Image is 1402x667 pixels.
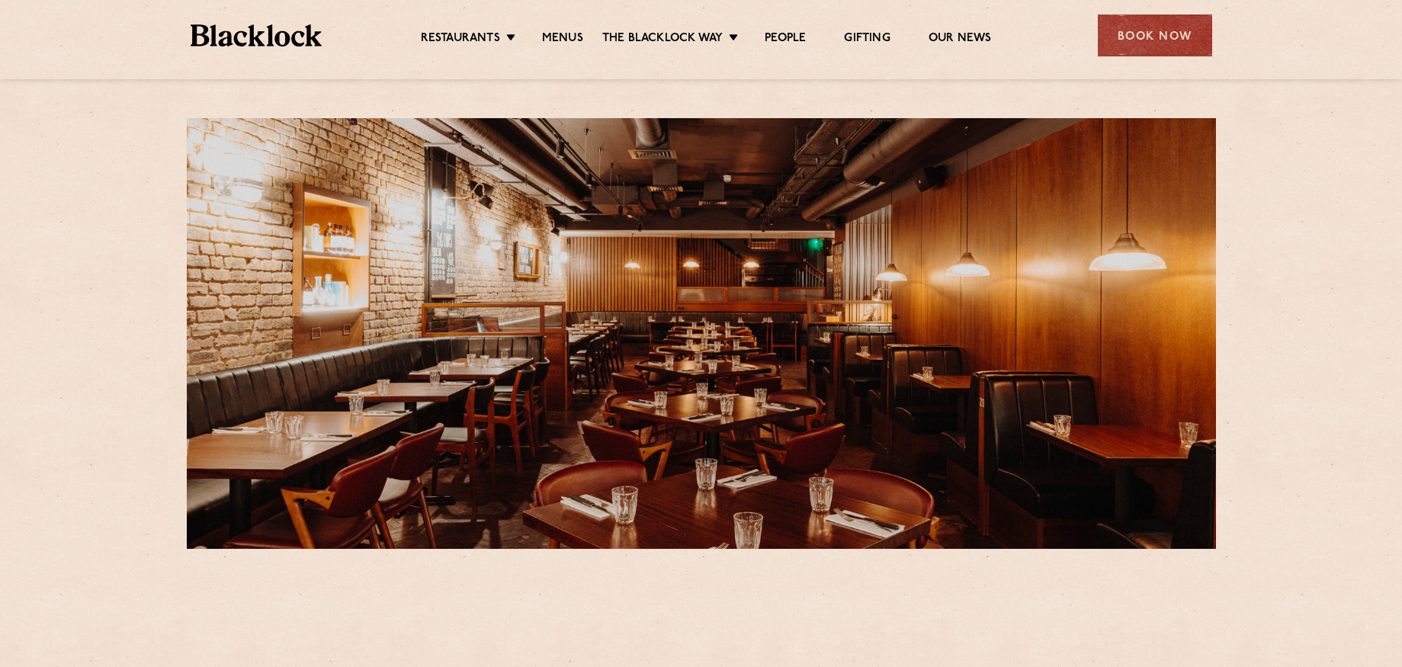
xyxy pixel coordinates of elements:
img: BL_Textured_Logo-footer-cropped.svg [191,24,322,46]
a: Restaurants [421,31,500,48]
a: Gifting [844,31,890,48]
div: Book Now [1098,14,1212,56]
a: People [765,31,806,48]
a: Menus [542,31,583,48]
a: The Blacklock Way [602,31,723,48]
a: Our News [929,31,992,48]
